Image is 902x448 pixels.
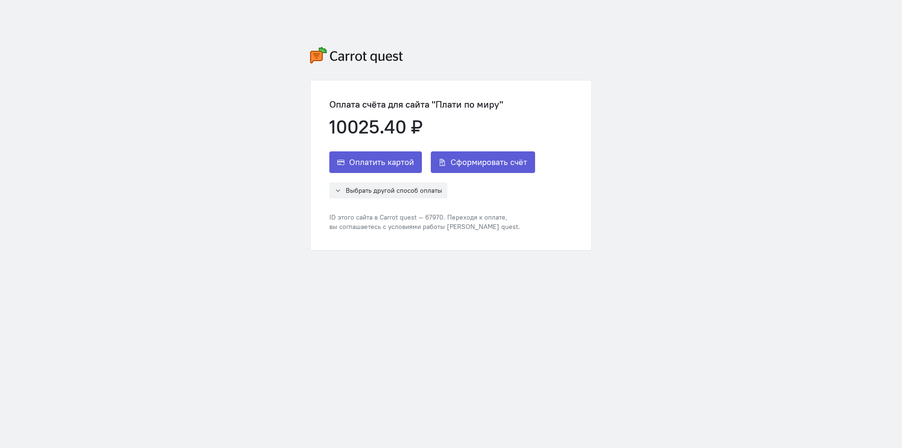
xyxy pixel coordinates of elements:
[349,157,414,168] span: Оплатить картой
[329,212,535,231] div: ID этого сайта в Carrot quest — 67970. Переходя к оплате, вы соглашаетесь с условиями работы [PER...
[329,151,422,173] button: Оплатить картой
[329,117,535,137] div: 10025.40 ₽
[329,99,535,110] div: Оплата счёта для сайта "Плати по миру"
[346,186,442,195] span: Выбрать другой способ оплаты
[451,157,527,168] span: Сформировать счёт
[310,47,403,63] img: carrot-quest-logo.svg
[431,151,535,173] button: Сформировать счёт
[329,182,447,198] button: Выбрать другой способ оплаты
